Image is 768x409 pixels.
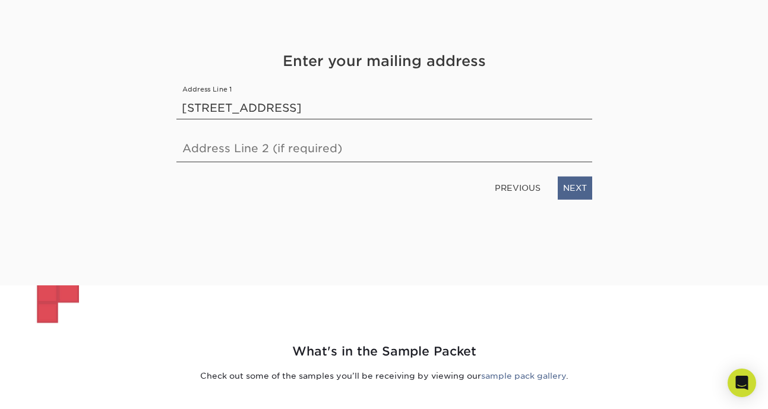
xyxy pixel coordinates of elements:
a: NEXT [558,177,592,199]
iframe: Google Customer Reviews [3,373,101,405]
a: PREVIOUS [490,178,545,197]
h2: What's in the Sample Packet [37,342,732,361]
div: Open Intercom Messenger [728,369,756,397]
a: sample pack gallery [481,371,566,380]
p: Check out some of the samples you’ll be receiving by viewing our . [37,370,732,382]
h4: Enter your mailing address [176,51,592,72]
